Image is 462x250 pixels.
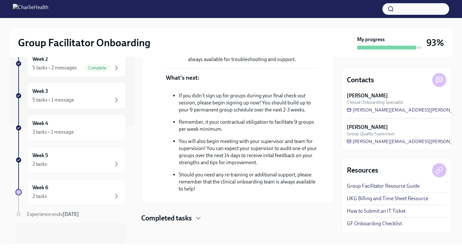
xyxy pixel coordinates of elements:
[32,56,48,63] h6: Week 2
[32,96,74,103] div: 5 tasks • 1 message
[179,92,318,113] p: If you didn't sign up for groups during your final check-out session, please begin signing up now...
[15,179,126,206] a: Week 62 tasks
[15,50,126,77] a: Week 25 tasks • 2 messagesComplete
[32,129,74,136] div: 3 tasks • 1 message
[15,82,126,109] a: Week 35 tasks • 1 message
[179,138,318,166] p: You will also begin meeting with your supervisor and team for supervision! You can expect your su...
[32,161,47,168] div: 2 tasks
[27,211,79,217] span: Experience ends
[32,193,47,200] div: 2 tasks
[179,171,318,192] p: Should you need any re-training or additional support, please remember that the clinical onboardi...
[347,92,388,99] strong: [PERSON_NAME]
[347,165,378,175] h4: Resources
[141,213,334,223] div: Completed tasks
[18,36,150,49] h2: Group Facilitator Onboarding
[347,195,428,202] a: UKG Billing and Time Sheet Resource
[32,152,48,159] h6: Week 5
[426,37,444,49] h3: 93%
[347,124,388,131] strong: [PERSON_NAME]
[15,147,126,174] a: Week 52 tasks
[347,220,402,227] a: GF Onboarding Checklist
[141,213,192,223] h4: Completed tasks
[32,64,77,71] div: 5 tasks • 2 messages
[32,184,48,191] h6: Week 6
[347,75,374,85] h4: Contacts
[32,120,48,127] h6: Week 4
[357,36,385,43] strong: My progress
[32,88,48,95] h6: Week 3
[347,208,406,215] a: How to Submit an IT Ticket
[84,66,110,70] span: Complete
[347,131,395,137] span: Group Quality Supervisor
[347,183,420,190] a: Group Facilitator Resource Guide
[179,119,318,133] p: Remember, it your contractual obligation to facilitate 9 groups per week minimum.
[15,114,126,141] a: Week 43 tasks • 1 message
[166,74,200,82] p: What's next:
[13,4,48,14] img: CharlieHealth
[63,211,79,217] strong: [DATE]
[347,99,403,105] span: Clinical Onboarding Specialist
